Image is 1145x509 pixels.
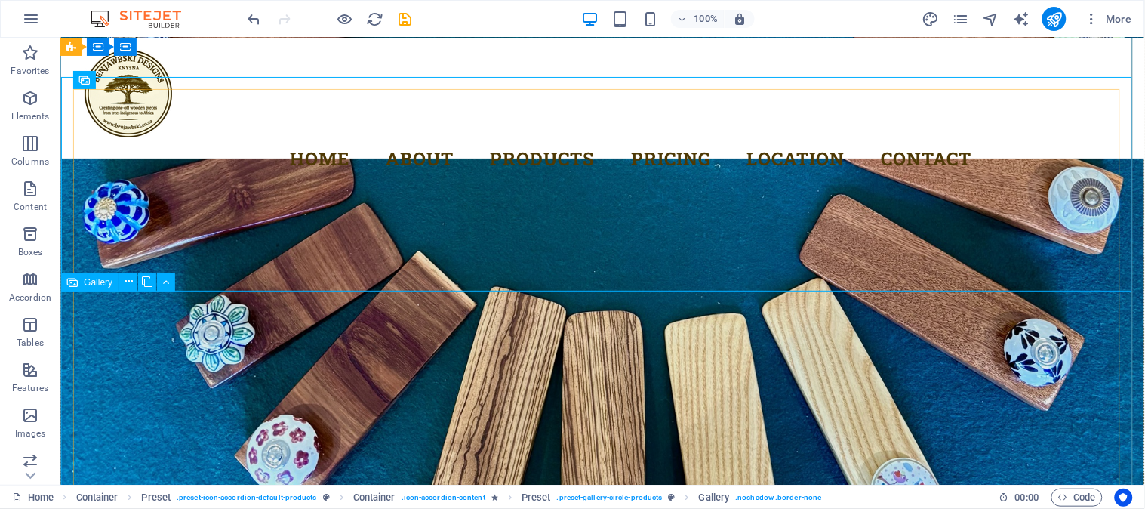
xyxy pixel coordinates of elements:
p: Elements [11,110,50,122]
p: Favorites [11,65,49,77]
h6: 100% [694,10,718,28]
span: More [1085,11,1132,26]
img: Editor Logo [87,10,200,28]
p: Tables [17,337,44,349]
i: Undo: Change gallery images (Ctrl+Z) [246,11,263,28]
p: Columns [11,156,49,168]
button: More [1079,7,1138,31]
a: Click to cancel selection. Double-click to open Pages [12,489,54,507]
button: 100% [671,10,725,28]
span: Click to select. Double-click to edit [699,489,730,507]
button: Click here to leave preview mode and continue editing [336,10,354,28]
nav: breadcrumb [76,489,822,507]
span: : [1026,492,1028,503]
i: Navigator [982,11,999,28]
span: . preset-icon-accordion-default-products [177,489,317,507]
p: Content [14,201,47,213]
span: Click to select. Double-click to edit [522,489,551,507]
span: . icon-accordion-content [402,489,485,507]
span: Click to select. Double-click to edit [353,489,396,507]
button: save [396,10,414,28]
h6: Session time [999,489,1039,507]
span: . noshadow .border-none [736,489,822,507]
span: 00 00 [1015,489,1039,507]
i: AI Writer [1012,11,1030,28]
i: Reload page [367,11,384,28]
i: This element is a customizable preset [323,493,330,501]
button: Usercentrics [1115,489,1133,507]
i: On resize automatically adjust zoom level to fit chosen device. [733,12,746,26]
span: Click to select. Double-click to edit [142,489,171,507]
button: publish [1042,7,1067,31]
i: Save (Ctrl+S) [397,11,414,28]
span: Code [1058,489,1096,507]
button: Code [1051,489,1103,507]
i: Design (Ctrl+Alt+Y) [922,11,939,28]
i: This element is a customizable preset [669,493,676,501]
button: reload [366,10,384,28]
button: text_generator [1012,10,1030,28]
i: Pages (Ctrl+Alt+S) [952,11,969,28]
span: . preset-gallery-circle-products [557,489,663,507]
button: pages [952,10,970,28]
button: undo [245,10,263,28]
span: Gallery [84,278,112,287]
p: Images [15,427,46,440]
i: Publish [1045,11,1063,28]
button: design [922,10,940,28]
button: navigator [982,10,1000,28]
p: Features [12,382,48,394]
p: Accordion [9,292,51,304]
span: Click to select. Double-click to edit [76,489,119,507]
i: Element contains an animation [491,493,498,501]
p: Boxes [18,246,43,258]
